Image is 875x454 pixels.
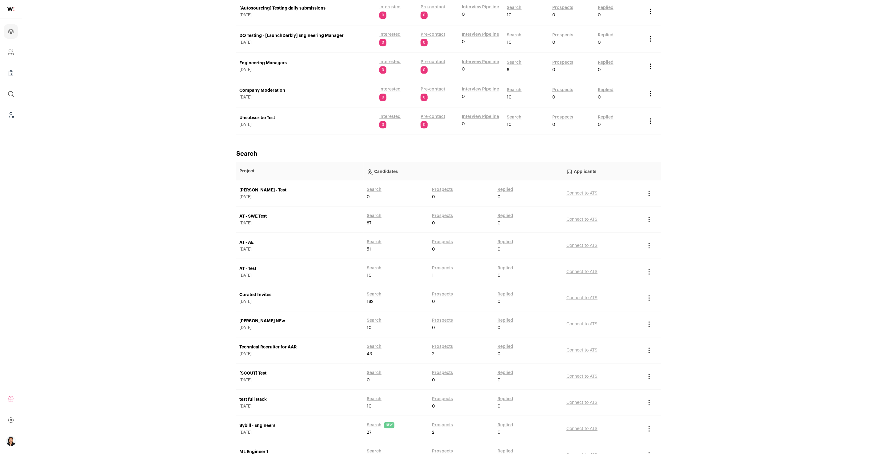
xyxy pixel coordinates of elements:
span: 0 [497,194,501,200]
a: Search [367,187,382,193]
span: [DATE] [239,273,361,278]
a: Connect to ATS [566,296,597,300]
a: Replied [497,265,513,271]
span: [DATE] [239,40,373,45]
button: Project Actions [645,190,653,197]
span: 0 [432,377,435,383]
span: 0 [432,220,435,226]
a: [SCOUT] Test [239,370,361,376]
a: Connect to ATS [566,217,597,222]
a: Interview Pipeline [462,4,499,10]
a: Interview Pipeline [462,31,499,38]
button: Project Actions [645,373,653,380]
a: Replied [497,317,513,323]
span: [DATE] [239,13,373,18]
span: [DATE] [239,221,361,226]
a: Prospects [552,114,573,120]
span: 0 [497,272,501,279]
img: wellfound-shorthand-0d5821cbd27db2630d0214b213865d53afaa358527fdda9d0ea32b1df1b89c2c.svg [7,7,14,11]
a: [PERSON_NAME] NEw [239,318,361,324]
span: 10 [507,39,512,46]
span: 0 [552,12,555,18]
a: Replied [497,187,513,193]
a: Leads (Backoffice) [4,108,18,123]
a: Search [367,396,382,402]
button: Project Actions [645,294,653,302]
a: Prospects [432,344,453,350]
span: 10 [367,272,372,279]
button: Project Actions [647,8,654,15]
a: Search [507,59,521,66]
span: 10 [507,12,512,18]
span: 182 [367,299,374,305]
a: Connect to ATS [566,243,597,248]
button: Project Actions [647,117,654,125]
span: 0 [367,377,370,383]
span: 0 [552,67,555,73]
span: 0 [379,39,386,46]
a: Search [367,213,382,219]
button: Project Actions [645,399,653,406]
a: Prospects [432,265,453,271]
a: Unsubscribe Test [239,115,373,121]
a: Search [367,344,382,350]
span: 10 [367,403,372,409]
span: 0 [598,39,601,46]
a: [Autosourcing] Testing daily submissions [239,5,373,11]
span: 2 [432,429,434,436]
a: Search [507,87,521,93]
a: Replied [497,239,513,245]
span: [DATE] [239,195,361,199]
a: Pre-contact [421,86,445,92]
a: Replied [598,59,613,66]
span: 0 [462,39,465,45]
a: Replied [598,5,613,11]
a: Search [367,265,382,271]
span: 0 [497,220,501,226]
a: Prospects [552,87,573,93]
span: 0 [421,66,428,74]
a: Search [367,239,382,245]
a: Prospects [432,317,453,323]
a: Replied [497,291,513,297]
span: 0 [379,94,386,101]
a: AT - AE [239,239,361,246]
span: 10 [507,122,512,128]
span: 0 [432,325,435,331]
a: Prospects [552,59,573,66]
span: 0 [497,377,501,383]
a: Search [507,114,521,120]
span: 0 [598,94,601,100]
span: [DATE] [239,430,361,435]
a: Search [507,5,521,11]
a: Prospects [432,291,453,297]
button: Project Actions [647,90,654,97]
span: 87 [367,220,371,226]
span: 0 [421,94,428,101]
span: 0 [379,121,386,128]
span: 0 [497,351,501,357]
button: Project Actions [647,35,654,42]
span: 0 [598,67,601,73]
span: 10 [507,94,512,100]
a: Interested [379,31,401,38]
span: 0 [432,403,435,409]
a: Projects [4,24,18,39]
button: Project Actions [645,242,653,249]
a: Pre-contact [421,31,445,38]
span: [DATE] [239,378,361,383]
h2: Search [236,150,661,158]
a: Connect to ATS [566,322,597,326]
a: Interested [379,59,401,65]
span: NEW [384,422,394,428]
a: Search [367,370,382,376]
a: test full stack [239,396,361,403]
span: 0 [379,11,386,19]
a: Search [367,291,382,297]
span: 10 [367,325,372,331]
span: 0 [421,11,428,19]
a: AT - Test [239,266,361,272]
a: Search [367,317,382,323]
span: [DATE] [239,325,361,330]
span: [DATE] [239,404,361,409]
